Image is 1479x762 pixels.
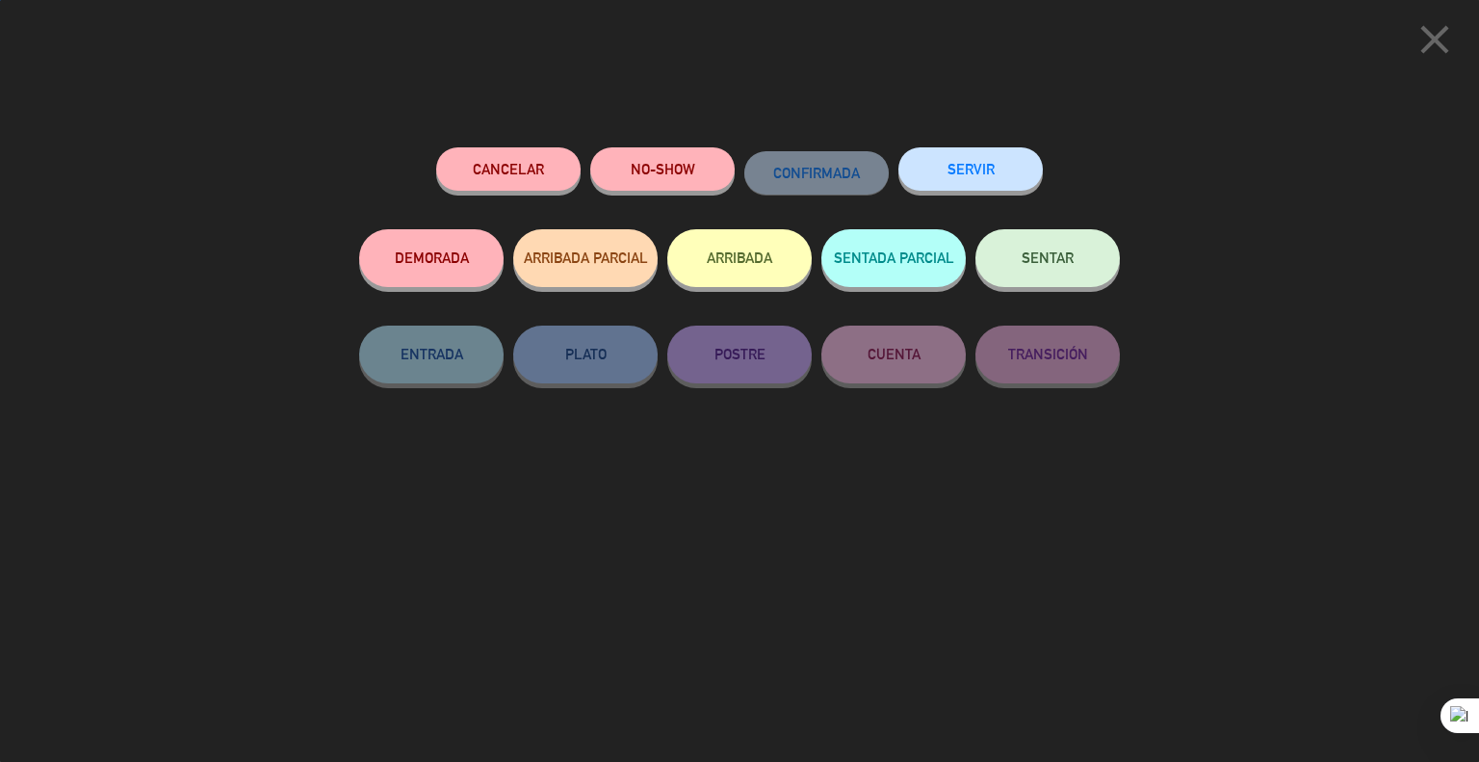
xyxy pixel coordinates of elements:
i: close [1411,15,1459,64]
button: NO-SHOW [590,147,735,191]
button: CUENTA [821,326,966,383]
button: SERVIR [898,147,1043,191]
span: ARRIBADA PARCIAL [524,250,648,266]
button: PLATO [513,326,658,383]
span: SENTAR [1022,250,1074,266]
button: SENTAR [975,229,1120,287]
button: ARRIBADA [667,229,812,287]
button: close [1405,14,1465,71]
span: CONFIRMADA [773,165,860,181]
button: ENTRADA [359,326,504,383]
button: POSTRE [667,326,812,383]
button: DEMORADA [359,229,504,287]
button: Cancelar [436,147,581,191]
button: TRANSICIÓN [975,326,1120,383]
button: ARRIBADA PARCIAL [513,229,658,287]
button: CONFIRMADA [744,151,889,195]
button: SENTADA PARCIAL [821,229,966,287]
